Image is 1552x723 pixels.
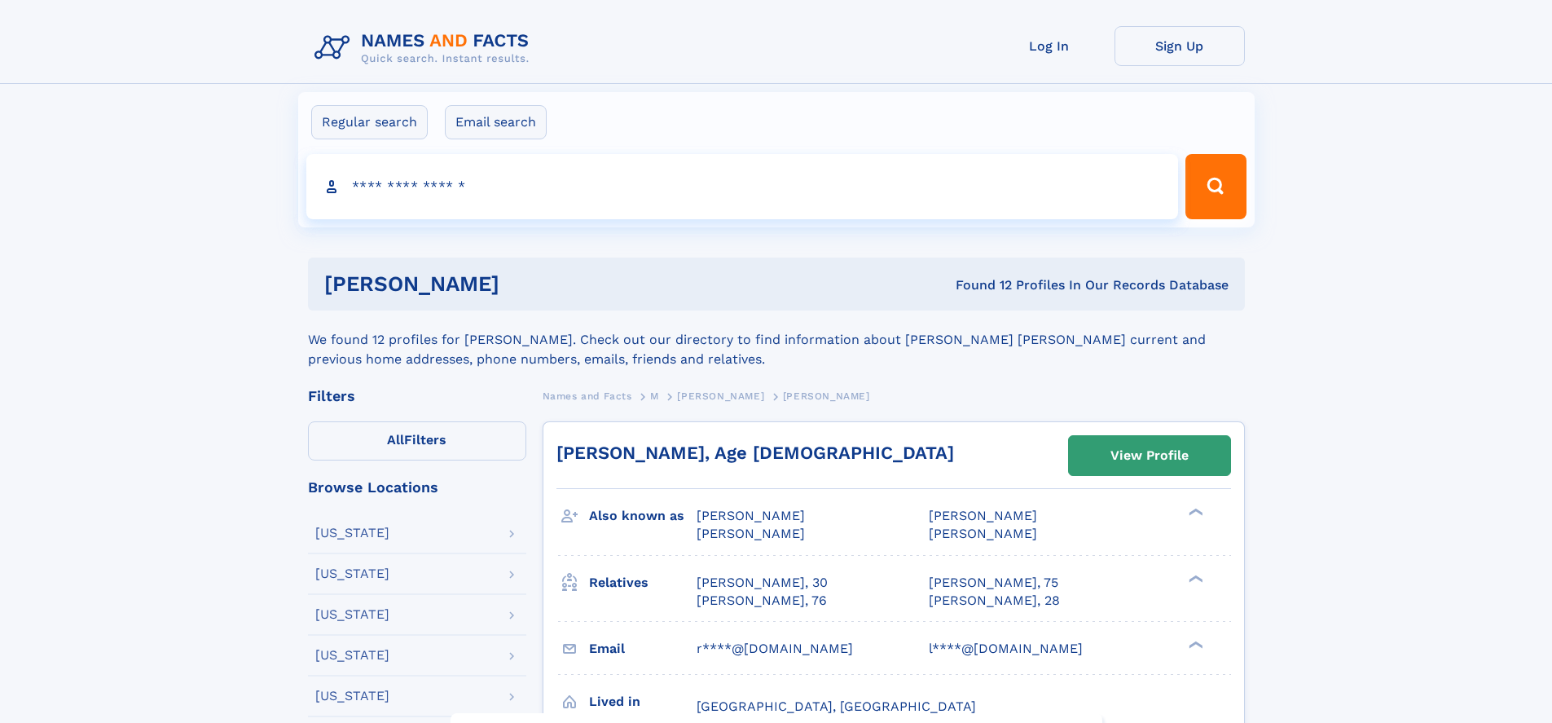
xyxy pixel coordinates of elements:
[308,26,543,70] img: Logo Names and Facts
[589,502,697,530] h3: Also known as
[728,276,1229,294] div: Found 12 Profiles In Our Records Database
[589,569,697,597] h3: Relatives
[445,105,547,139] label: Email search
[697,699,976,714] span: [GEOGRAPHIC_DATA], [GEOGRAPHIC_DATA]
[1115,26,1245,66] a: Sign Up
[556,443,954,463] a: [PERSON_NAME], Age [DEMOGRAPHIC_DATA]
[1110,437,1189,474] div: View Profile
[387,432,404,447] span: All
[1185,573,1204,584] div: ❯
[677,390,764,402] span: [PERSON_NAME]
[315,567,389,580] div: [US_STATE]
[929,508,1037,523] span: [PERSON_NAME]
[311,105,428,139] label: Regular search
[1069,436,1230,475] a: View Profile
[929,574,1058,592] a: [PERSON_NAME], 75
[306,154,1179,219] input: search input
[324,274,728,294] h1: [PERSON_NAME]
[697,526,805,541] span: [PERSON_NAME]
[589,635,697,663] h3: Email
[589,688,697,716] h3: Lived in
[315,608,389,621] div: [US_STATE]
[308,389,526,403] div: Filters
[650,390,659,402] span: M
[315,527,389,540] div: [US_STATE]
[783,390,870,402] span: [PERSON_NAME]
[315,690,389,703] div: [US_STATE]
[308,421,526,461] label: Filters
[929,526,1037,541] span: [PERSON_NAME]
[677,386,764,406] a: [PERSON_NAME]
[697,592,827,610] a: [PERSON_NAME], 76
[308,311,1245,369] div: We found 12 profiles for [PERSON_NAME]. Check out our directory to find information about [PERSON...
[1185,639,1204,650] div: ❯
[308,480,526,495] div: Browse Locations
[1185,507,1204,518] div: ❯
[697,574,828,592] a: [PERSON_NAME], 30
[315,649,389,662] div: [US_STATE]
[1185,154,1246,219] button: Search Button
[543,386,632,406] a: Names and Facts
[984,26,1115,66] a: Log In
[650,386,659,406] a: M
[929,592,1060,610] a: [PERSON_NAME], 28
[697,508,805,523] span: [PERSON_NAME]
